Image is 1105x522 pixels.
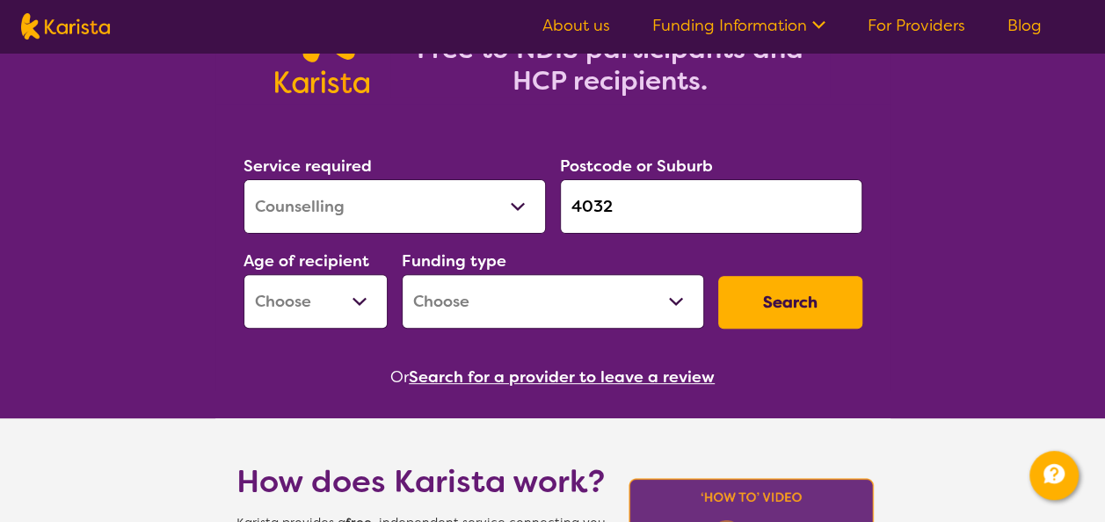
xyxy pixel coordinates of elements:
[1007,15,1042,36] a: Blog
[402,250,506,272] label: Funding type
[409,364,715,390] button: Search for a provider to leave a review
[390,364,409,390] span: Or
[390,33,830,97] h2: Free to NDIS participants and HCP recipients.
[868,15,965,36] a: For Providers
[1029,451,1079,500] button: Channel Menu
[560,156,713,177] label: Postcode or Suburb
[244,156,372,177] label: Service required
[236,460,606,503] h1: How does Karista work?
[542,15,610,36] a: About us
[244,250,369,272] label: Age of recipient
[21,13,110,40] img: Karista logo
[652,15,825,36] a: Funding Information
[560,179,862,234] input: Type
[718,276,862,329] button: Search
